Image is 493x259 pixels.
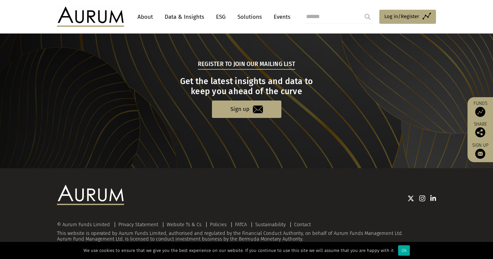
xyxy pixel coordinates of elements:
[471,142,490,159] a: Sign up
[167,221,202,228] a: Website Ts & Cs
[471,122,490,137] div: Share
[134,11,156,23] a: About
[57,7,124,27] img: Aurum
[270,11,290,23] a: Events
[57,222,436,242] div: This website is operated by Aurum Funds Limited, authorised and regulated by the Financial Conduc...
[210,221,227,228] a: Policies
[57,222,113,227] div: © Aurum Funds Limited
[475,107,485,117] img: Access Funds
[57,185,124,205] img: Aurum Logo
[58,76,435,96] h3: Get the latest insights and data to keep you ahead of the curve
[475,127,485,137] img: Share this post
[234,11,265,23] a: Solutions
[384,12,419,20] span: Log in/Register
[430,195,436,202] img: Linkedin icon
[379,10,436,24] a: Log in/Register
[213,11,229,23] a: ESG
[212,101,281,118] a: Sign up
[198,60,295,69] h5: Register to join our mailing list
[161,11,208,23] a: Data & Insights
[475,149,485,159] img: Sign up to our newsletter
[255,221,286,228] a: Sustainability
[407,195,414,202] img: Twitter icon
[471,101,490,117] a: Funds
[294,221,311,228] a: Contact
[361,10,374,23] input: Submit
[235,221,247,228] a: FATCA
[398,245,410,256] div: Ok
[118,221,158,228] a: Privacy Statement
[419,195,425,202] img: Instagram icon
